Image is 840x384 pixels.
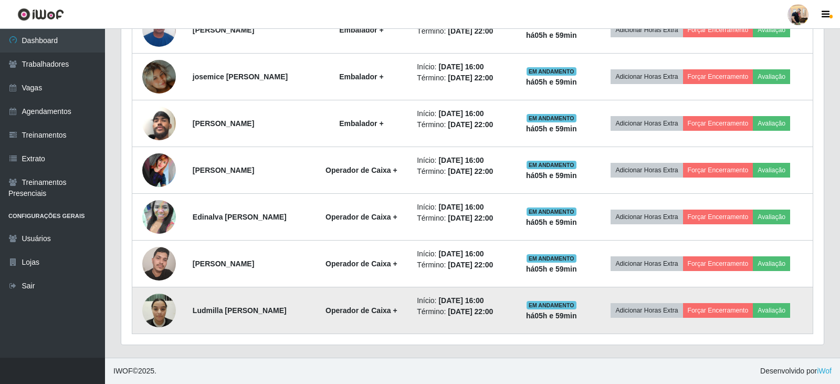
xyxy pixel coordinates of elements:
img: 1751847182562.jpeg [142,288,176,333]
time: [DATE] 16:00 [438,203,484,211]
time: [DATE] 22:00 [448,74,493,82]
time: [DATE] 22:00 [448,27,493,35]
button: Forçar Encerramento [683,303,753,318]
strong: há 05 h e 59 min [526,312,577,320]
button: Forçar Encerramento [683,163,753,178]
span: IWOF [113,367,133,375]
span: EM ANDAMENTO [527,161,576,169]
time: [DATE] 16:00 [438,296,484,305]
strong: há 05 h e 59 min [526,218,577,226]
button: Avaliação [753,303,790,318]
strong: há 05 h e 59 min [526,171,577,180]
strong: Operador de Caixa + [325,213,397,221]
strong: há 05 h e 59 min [526,124,577,133]
strong: Operador de Caixa + [325,260,397,268]
span: EM ANDAMENTO [527,114,576,122]
strong: josemice [PERSON_NAME] [193,72,288,81]
strong: [PERSON_NAME] [193,166,254,174]
strong: há 05 h e 59 min [526,265,577,273]
button: Avaliação [753,23,790,37]
time: [DATE] 22:00 [448,261,493,269]
button: Forçar Encerramento [683,69,753,84]
button: Adicionar Horas Extra [611,23,682,37]
strong: Embalador + [339,26,383,34]
time: [DATE] 22:00 [448,167,493,175]
img: 1734815809849.jpeg [142,241,176,286]
strong: [PERSON_NAME] [193,26,254,34]
button: Avaliação [753,69,790,84]
time: [DATE] 16:00 [438,250,484,258]
li: Início: [417,108,508,119]
button: Adicionar Horas Extra [611,256,682,271]
img: 1650687338616.jpeg [142,187,176,247]
strong: Operador de Caixa + [325,306,397,315]
strong: Operador de Caixa + [325,166,397,174]
button: Avaliação [753,256,790,271]
button: Adicionar Horas Extra [611,303,682,318]
img: 1741962019779.jpeg [142,94,176,153]
span: EM ANDAMENTO [527,207,576,216]
span: EM ANDAMENTO [527,301,576,309]
li: Início: [417,202,508,213]
li: Início: [417,61,508,72]
button: Forçar Encerramento [683,23,753,37]
li: Término: [417,119,508,130]
img: 1741955562946.jpeg [142,47,176,107]
li: Término: [417,166,508,177]
time: [DATE] 16:00 [438,156,484,164]
strong: Embalador + [339,72,383,81]
button: Adicionar Horas Extra [611,163,682,178]
button: Forçar Encerramento [683,210,753,224]
strong: há 05 h e 59 min [526,78,577,86]
button: Forçar Encerramento [683,256,753,271]
li: Término: [417,72,508,84]
span: EM ANDAMENTO [527,254,576,263]
span: Desenvolvido por [760,366,832,377]
time: [DATE] 16:00 [438,109,484,118]
strong: Ludmilla [PERSON_NAME] [193,306,287,315]
img: 1728497043228.jpeg [142,7,176,52]
button: Avaliação [753,163,790,178]
strong: [PERSON_NAME] [193,260,254,268]
time: [DATE] 16:00 [438,63,484,71]
button: Adicionar Horas Extra [611,116,682,131]
li: Término: [417,306,508,317]
li: Término: [417,213,508,224]
li: Término: [417,26,508,37]
span: EM ANDAMENTO [527,67,576,76]
strong: [PERSON_NAME] [193,119,254,128]
time: [DATE] 22:00 [448,120,493,129]
img: 1651545393284.jpeg [142,153,176,187]
li: Término: [417,260,508,271]
time: [DATE] 22:00 [448,214,493,222]
button: Forçar Encerramento [683,116,753,131]
li: Início: [417,155,508,166]
strong: Edinalva [PERSON_NAME] [193,213,287,221]
button: Adicionar Horas Extra [611,69,682,84]
img: CoreUI Logo [17,8,64,21]
span: © 2025 . [113,366,156,377]
time: [DATE] 22:00 [448,307,493,316]
strong: Embalador + [339,119,383,128]
button: Avaliação [753,116,790,131]
button: Avaliação [753,210,790,224]
button: Adicionar Horas Extra [611,210,682,224]
a: iWof [817,367,832,375]
li: Início: [417,248,508,260]
li: Início: [417,295,508,306]
strong: há 05 h e 59 min [526,31,577,39]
